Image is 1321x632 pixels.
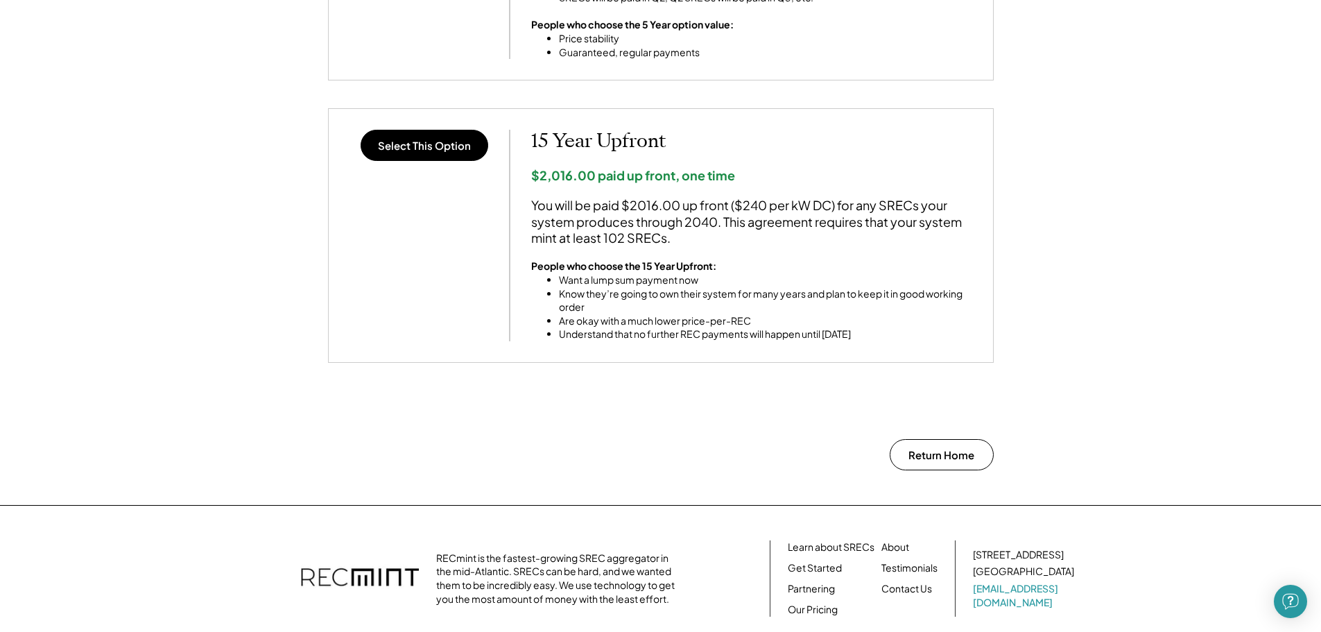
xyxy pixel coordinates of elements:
div: You will be paid $2016.00 up front ($240 per kW DC) for any SRECs your system produces through 20... [531,197,972,246]
li: Price stability [559,32,734,46]
li: Know they’re going to own their system for many years and plan to keep it in good working order [559,287,972,314]
a: About [881,540,909,554]
a: Partnering [788,582,835,596]
a: Learn about SRECs [788,540,874,554]
div: Open Intercom Messenger [1274,585,1307,618]
strong: People who choose the 15 Year Upfront: [531,259,716,272]
div: [STREET_ADDRESS] [973,548,1064,562]
li: Are okay with a much lower price-per-REC [559,314,972,328]
img: recmint-logotype%403x.png [301,554,419,603]
a: Testimonials [881,561,938,575]
div: $2,016.00 paid up front, one time [531,167,972,183]
button: Select This Option [361,130,488,161]
a: Contact Us [881,582,932,596]
div: RECmint is the fastest-growing SREC aggregator in the mid-Atlantic. SRECs can be hard, and we wan... [436,552,682,606]
li: Understand that no further REC payments will happen until [DATE] [559,327,972,341]
li: Guaranteed, regular payments [559,46,734,60]
strong: People who choose the 5 Year option value: [531,18,734,31]
a: Get Started [788,561,842,575]
h2: 15 Year Upfront [531,130,972,153]
a: Our Pricing [788,603,838,617]
button: Return Home [890,439,994,470]
a: [EMAIL_ADDRESS][DOMAIN_NAME] [973,582,1077,609]
div: [GEOGRAPHIC_DATA] [973,565,1074,579]
li: Want a lump sum payment now [559,273,972,287]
